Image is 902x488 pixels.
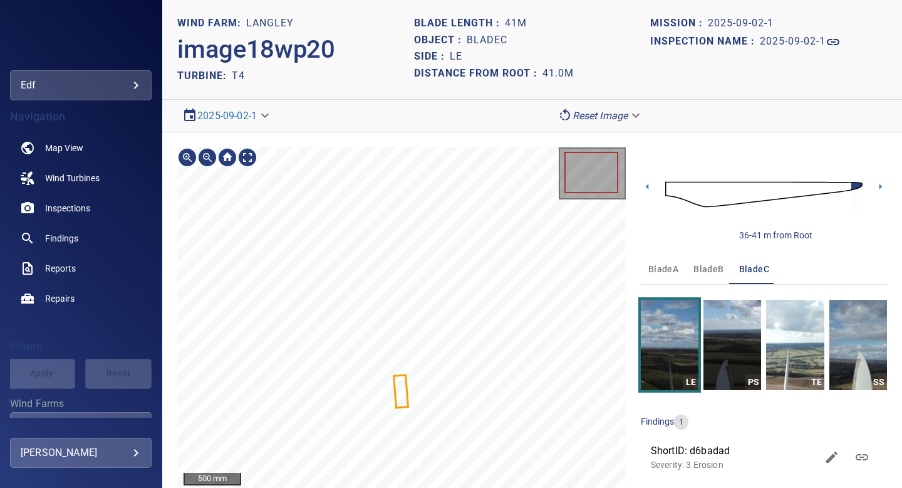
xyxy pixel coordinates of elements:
h1: Distance from root : [414,68,542,80]
span: findings [641,416,674,427]
a: PS [703,300,761,390]
h2: T4 [232,70,245,82]
div: Reset Image [552,105,648,127]
h1: Object : [414,34,467,46]
label: Wind Farms [10,399,152,409]
h4: Filters [10,340,152,353]
div: TE [809,374,824,390]
p: Severity: 3 Erosion [651,459,817,471]
h1: Inspection name : [650,36,760,48]
div: edf [10,70,152,100]
span: ShortID: d6badad [651,443,817,459]
a: 2025-09-02-1 [760,34,841,50]
a: repairs noActive [10,284,152,314]
img: Zoom out [197,147,217,167]
a: map noActive [10,133,152,163]
span: bladeA [648,262,678,277]
h1: 41m [505,18,527,29]
div: 36-41 m from Root [739,229,812,241]
img: Go home [217,147,237,167]
span: bladeC [739,262,769,277]
a: windturbines noActive [10,163,152,193]
div: SS [871,374,887,390]
span: bladeB [693,262,723,277]
h1: Blade length : [414,18,505,29]
h2: image18wp20 [177,34,334,65]
a: reports noActive [10,253,152,284]
img: d [665,171,863,218]
a: LE [641,300,698,390]
div: edf [21,75,141,95]
span: Inspections [45,202,90,215]
h2: TURBINE: [177,70,232,82]
span: Map View [45,142,83,154]
h1: 41.0m [542,68,574,80]
em: Reset Image [573,110,628,122]
div: 2025-09-02-1 [177,105,277,127]
h1: LE [450,51,462,63]
div: LE [683,374,698,390]
span: Repairs [45,292,75,305]
h1: 2025-09-02-1 [708,18,774,29]
h1: Langley [246,18,294,29]
h1: Side : [414,51,450,63]
h1: bladeC [467,34,507,46]
h1: WIND FARM: [177,18,246,29]
h1: Mission : [650,18,708,29]
div: PS [745,374,761,390]
div: [PERSON_NAME] [21,443,141,463]
a: findings noActive [10,223,152,253]
span: Wind Turbines [45,172,100,184]
span: Reports [45,262,76,275]
span: 1 [674,416,688,428]
a: inspections noActive [10,193,152,223]
h1: 2025-09-02-1 [760,36,826,48]
div: Wind Farms [10,412,152,442]
a: 2025-09-02-1 [197,110,257,122]
a: TE [766,300,824,390]
img: Toggle full page [237,147,257,167]
span: Findings [45,232,78,245]
img: Zoom in [177,147,197,167]
a: SS [829,300,887,390]
h4: Navigation [10,110,152,123]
